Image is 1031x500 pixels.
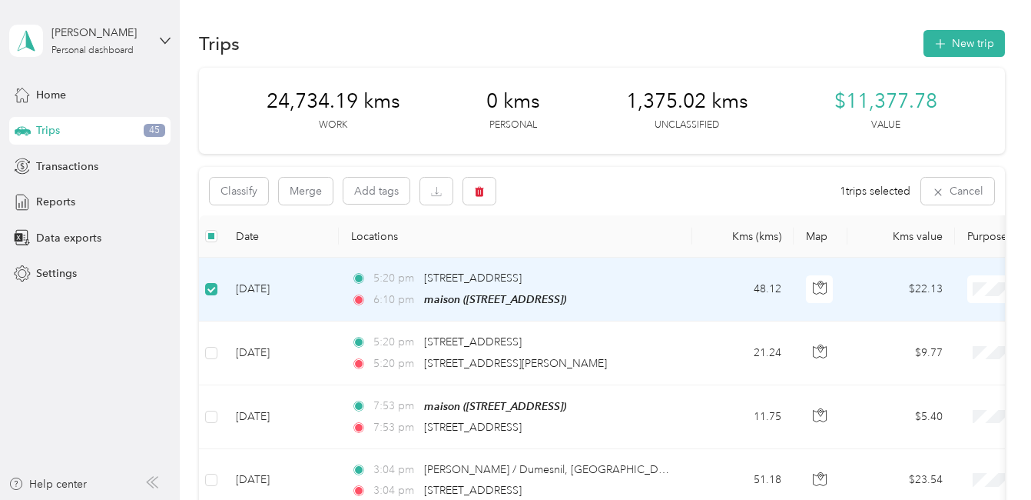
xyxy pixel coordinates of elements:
span: 5:20 pm [373,334,417,351]
span: maison ([STREET_ADDRESS]) [424,293,566,305]
h1: Trips [199,35,240,52]
p: Value [871,118,900,132]
span: Home [36,87,66,103]
p: Unclassified [655,118,719,132]
button: Add tags [343,178,409,204]
iframe: Everlance-gr Chat Button Frame [945,414,1031,500]
span: 1 trips selected [840,183,910,199]
span: [STREET_ADDRESS][PERSON_NAME] [424,357,607,370]
span: Data exports [36,230,101,246]
span: $11,377.78 [834,89,937,114]
span: 3:04 pm [373,462,417,478]
td: [DATE] [224,258,339,322]
span: 7:53 pm [373,419,417,436]
th: Map [794,215,847,258]
span: Settings [36,265,77,282]
button: New trip [923,30,1005,57]
td: [DATE] [224,322,339,385]
button: Help center [8,476,87,492]
div: [PERSON_NAME] [51,25,148,41]
button: Cancel [921,178,994,205]
span: [STREET_ADDRESS] [424,484,522,497]
span: 6:10 pm [373,292,417,308]
td: 21.24 [692,322,794,385]
td: $22.13 [847,258,955,322]
span: [STREET_ADDRESS] [424,272,522,285]
td: [DATE] [224,385,339,449]
div: Personal dashboard [51,46,134,55]
td: 11.75 [692,385,794,449]
th: Kms (kms) [692,215,794,258]
span: [PERSON_NAME] / Dumesnil, [GEOGRAPHIC_DATA], [GEOGRAPHIC_DATA], [GEOGRAPHIC_DATA] [424,463,915,476]
span: [STREET_ADDRESS] [424,421,522,434]
span: 0 kms [486,89,540,114]
span: 5:20 pm [373,270,417,287]
td: $9.77 [847,322,955,385]
span: 24,734.19 kms [267,89,400,114]
span: Transactions [36,158,98,175]
span: maison ([STREET_ADDRESS]) [424,400,566,412]
span: 5:20 pm [373,355,417,372]
span: [STREET_ADDRESS] [424,335,522,348]
p: Work [319,118,347,132]
td: 48.12 [692,258,794,322]
td: $5.40 [847,385,955,449]
span: 7:53 pm [373,398,417,415]
span: Reports [36,194,75,210]
span: 1,375.02 kms [626,89,748,114]
span: 45 [144,124,165,138]
button: Merge [279,178,333,205]
th: Kms value [847,215,955,258]
span: 3:04 pm [373,482,417,499]
th: Date [224,215,339,258]
th: Locations [339,215,692,258]
span: Trips [36,122,60,138]
p: Personal [489,118,537,132]
button: Classify [210,178,268,205]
